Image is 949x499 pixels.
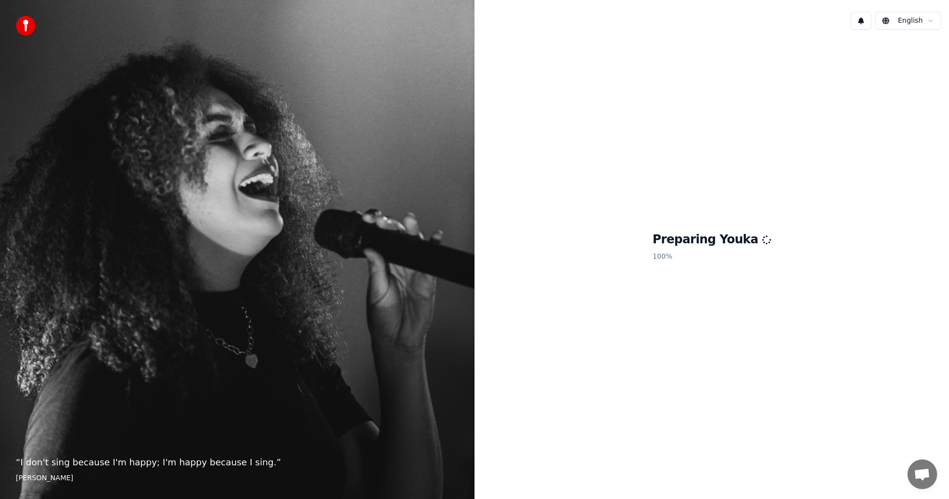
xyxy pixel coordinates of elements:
p: “ I don't sing because I'm happy; I'm happy because I sing. ” [16,455,459,469]
a: Öppna chatt [907,459,937,489]
footer: [PERSON_NAME] [16,473,459,483]
p: 100 % [652,248,771,266]
img: youka [16,16,36,36]
h1: Preparing Youka [652,232,771,248]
